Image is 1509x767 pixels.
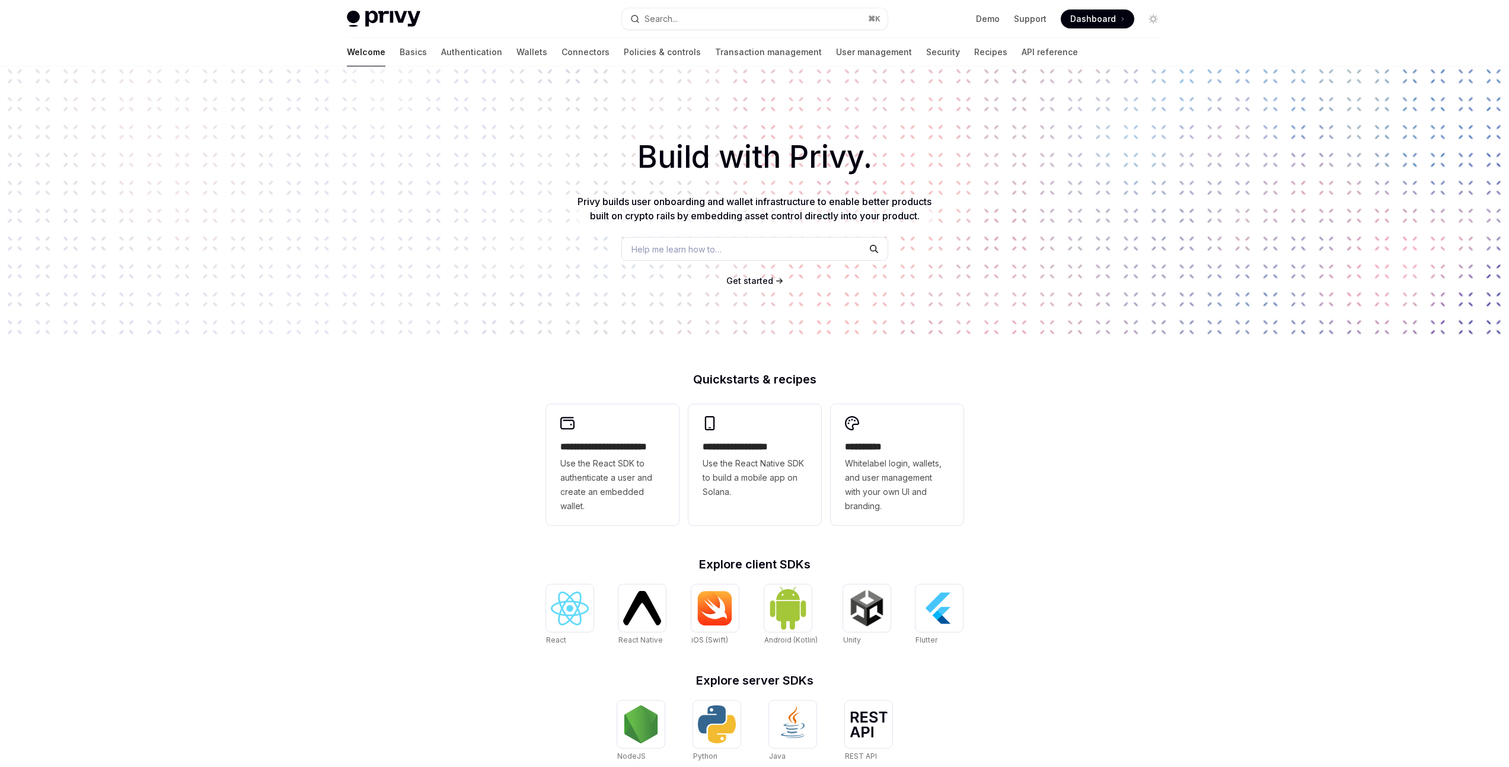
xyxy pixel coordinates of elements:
[622,8,888,30] button: Open search
[347,38,385,66] a: Welcome
[1061,9,1134,28] a: Dashboard
[688,404,821,525] a: **** **** **** ***Use the React Native SDK to build a mobile app on Solana.
[698,705,736,743] img: Python
[691,584,739,646] a: iOS (Swift)iOS (Swift)
[836,38,912,66] a: User management
[560,456,665,513] span: Use the React SDK to authenticate a user and create an embedded wallet.
[974,38,1007,66] a: Recipes
[546,635,566,644] span: React
[624,38,701,66] a: Policies & controls
[400,38,427,66] a: Basics
[769,752,786,760] span: Java
[726,276,773,286] span: Get started
[769,586,807,630] img: Android (Kotlin)
[617,701,665,762] a: NodeJSNodeJS
[715,38,822,66] a: Transaction management
[764,635,818,644] span: Android (Kotlin)
[631,243,722,255] span: Help me learn how to…
[691,635,728,644] span: iOS (Swift)
[645,12,678,26] div: Search...
[868,14,880,24] span: ⌘ K
[551,592,589,625] img: React
[920,589,958,627] img: Flutter
[845,701,892,762] a: REST APIREST API
[843,584,891,646] a: UnityUnity
[703,456,807,499] span: Use the React Native SDK to build a mobile app on Solana.
[617,752,646,760] span: NodeJS
[546,558,964,570] h2: Explore client SDKs
[441,38,502,66] a: Authentication
[915,635,937,644] span: Flutter
[769,701,816,762] a: JavaJava
[845,752,877,760] span: REST API
[546,675,964,686] h2: Explore server SDKs
[618,635,663,644] span: React Native
[546,373,964,385] h2: Quickstarts & recipes
[578,196,931,222] span: Privy builds user onboarding and wallet infrastructure to enable better products built on crypto ...
[546,584,594,646] a: ReactReact
[618,584,666,646] a: React NativeReact Native
[1070,13,1116,25] span: Dashboard
[848,589,886,627] img: Unity
[843,635,861,644] span: Unity
[693,701,741,762] a: PythonPython
[693,752,717,760] span: Python
[623,591,661,625] img: React Native
[622,705,660,743] img: NodeJS
[774,705,812,743] img: Java
[726,275,773,287] a: Get started
[915,584,963,646] a: FlutterFlutter
[850,711,888,737] img: REST API
[926,38,960,66] a: Security
[831,404,964,525] a: **** *****Whitelabel login, wallets, and user management with your own UI and branding.
[845,456,949,513] span: Whitelabel login, wallets, and user management with your own UI and branding.
[1022,38,1078,66] a: API reference
[562,38,610,66] a: Connectors
[696,590,734,626] img: iOS (Swift)
[1144,9,1163,28] button: Toggle dark mode
[347,11,420,27] img: light logo
[1014,13,1047,25] a: Support
[19,134,1490,180] h1: Build with Privy.
[516,38,547,66] a: Wallets
[764,584,818,646] a: Android (Kotlin)Android (Kotlin)
[976,13,1000,25] a: Demo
